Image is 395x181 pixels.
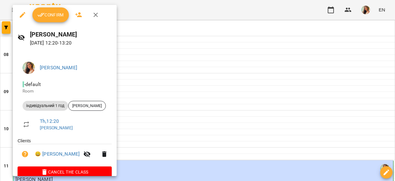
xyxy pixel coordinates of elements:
[40,125,73,130] a: [PERSON_NAME]
[23,103,68,109] span: індивідуальний 1 год
[69,103,106,109] span: [PERSON_NAME]
[37,11,64,19] span: Confirm
[35,150,80,158] a: 😀 [PERSON_NAME]
[23,62,35,74] img: a50212d1731b15ff461de61708548de8.jpg
[23,88,107,94] p: Room
[18,166,112,178] button: Cancel the class
[40,65,77,71] a: [PERSON_NAME]
[18,147,32,162] button: Unpaid. Bill the attendance?
[18,138,112,166] ul: Clients
[68,101,106,111] div: [PERSON_NAME]
[23,81,42,87] span: - default
[32,7,69,22] button: Confirm
[23,168,107,176] span: Cancel the class
[40,118,59,124] a: Th , 12:20
[30,39,112,47] p: [DATE] 12:20 - 13:20
[30,30,112,39] h6: [PERSON_NAME]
